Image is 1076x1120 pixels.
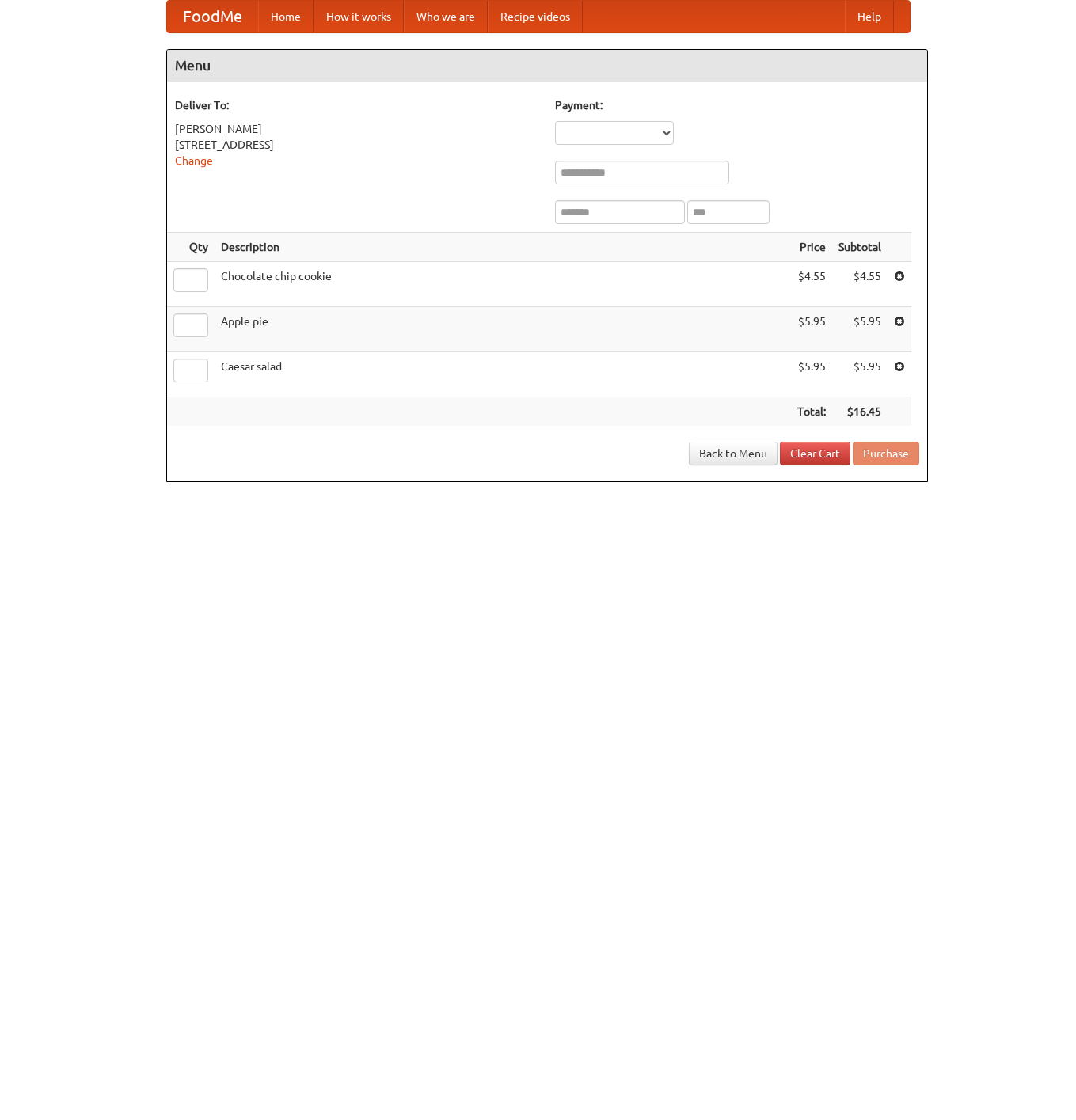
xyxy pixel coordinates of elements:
[780,442,850,465] a: Clear Cart
[791,262,832,307] td: $4.55
[175,154,213,167] a: Change
[791,397,832,427] th: Total:
[175,137,539,153] div: [STREET_ADDRESS]
[832,397,888,427] th: $16.45
[832,352,888,397] td: $5.95
[488,1,583,32] a: Recipe videos
[404,1,488,32] a: Who we are
[845,1,894,32] a: Help
[832,233,888,262] th: Subtotal
[555,97,919,113] h5: Payment:
[689,442,778,465] a: Back to Menu
[215,262,791,307] td: Chocolate chip cookie
[791,233,832,262] th: Price
[167,1,258,32] a: FoodMe
[167,50,927,82] h4: Menu
[791,307,832,352] td: $5.95
[832,262,888,307] td: $4.55
[258,1,314,32] a: Home
[853,442,919,465] button: Purchase
[215,307,791,352] td: Apple pie
[175,121,539,137] div: [PERSON_NAME]
[832,307,888,352] td: $5.95
[215,233,791,262] th: Description
[167,233,215,262] th: Qty
[215,352,791,397] td: Caesar salad
[175,97,539,113] h5: Deliver To:
[791,352,832,397] td: $5.95
[314,1,404,32] a: How it works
